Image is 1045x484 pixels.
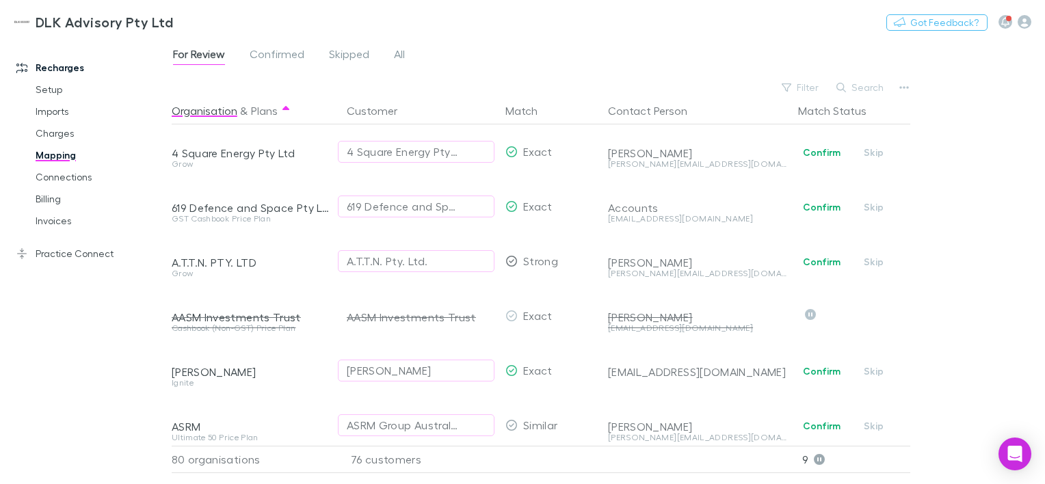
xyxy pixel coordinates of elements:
div: 76 customers [336,446,500,473]
a: Connections [22,166,179,188]
span: Skipped [329,47,369,65]
button: 619 Defence and Space Pty Ltd [338,196,494,217]
div: Ultimate 50 Price Plan [172,433,330,442]
div: [EMAIL_ADDRESS][DOMAIN_NAME] [608,324,787,332]
span: Strong [523,254,558,267]
span: Exact [523,200,553,213]
div: Grow [172,269,330,278]
div: [PERSON_NAME] [608,420,787,433]
a: Invoices [22,210,179,232]
div: 619 Defence and Space Pty Ltd [172,201,330,215]
button: Skip [851,418,895,434]
div: 80 organisations [172,446,336,473]
button: ASRM Group Australia Pty Ltd [338,414,494,436]
div: [PERSON_NAME] [608,310,787,324]
div: GST Cashbook Price Plan [172,215,330,223]
a: Recharges [3,57,179,79]
button: 4 Square Energy Pty Ltd [338,141,494,163]
button: Search [830,79,892,96]
button: Confirm [794,144,849,161]
div: ASRM Group Australia Pty Ltd [347,417,458,433]
div: [PERSON_NAME][EMAIL_ADDRESS][DOMAIN_NAME] [608,160,787,168]
a: Practice Connect [3,243,179,265]
button: Filter [775,79,827,96]
div: Cashbook (Non-GST) Price Plan [172,324,330,332]
div: 4 Square Energy Pty Ltd [172,146,330,160]
div: [PERSON_NAME] [172,365,330,379]
span: Similar [523,418,558,431]
div: ASRM [172,420,330,433]
button: Match Status [798,97,883,124]
a: Mapping [22,144,179,166]
div: A.T.T.N. Pty. Ltd. [347,253,428,269]
button: Plans [251,97,278,124]
button: Skip [851,363,895,379]
div: Grow [172,160,330,168]
div: Ignite [172,379,330,387]
button: Skip [851,199,895,215]
div: & [172,97,330,124]
button: Confirm [794,363,849,379]
h3: DLK Advisory Pty Ltd [36,14,173,30]
span: Exact [523,364,553,377]
button: Got Feedback? [886,14,988,31]
a: Billing [22,188,179,210]
div: AASM Investments Trust [172,310,330,324]
div: A.T.T.N. PTY. LTD [172,256,330,269]
a: Imports [22,100,179,122]
div: AASM Investments Trust [347,290,494,345]
div: Open Intercom Messenger [998,438,1031,470]
button: Contact Person [608,97,704,124]
button: Confirm [794,418,849,434]
span: Confirmed [250,47,304,65]
span: All [394,47,405,65]
div: [EMAIL_ADDRESS][DOMAIN_NAME] [608,365,787,379]
button: Confirm [794,254,849,270]
img: DLK Advisory Pty Ltd's Logo [14,14,30,30]
div: [EMAIL_ADDRESS][DOMAIN_NAME] [608,215,787,223]
div: Accounts [608,201,787,215]
a: DLK Advisory Pty Ltd [5,5,181,38]
div: 619 Defence and Space Pty Ltd [347,198,458,215]
p: 9 [802,446,910,472]
span: Exact [523,309,553,322]
a: Charges [22,122,179,144]
button: Skip [851,144,895,161]
div: [PERSON_NAME] [608,146,787,160]
button: [PERSON_NAME] [338,360,494,381]
button: Confirm [794,199,849,215]
button: Organisation [172,97,237,124]
button: Skip [851,254,895,270]
button: Customer [347,97,414,124]
span: Exact [523,145,553,158]
button: A.T.T.N. Pty. Ltd. [338,250,494,272]
div: [PERSON_NAME][EMAIL_ADDRESS][DOMAIN_NAME] [608,433,787,442]
div: [PERSON_NAME][EMAIL_ADDRESS][DOMAIN_NAME] [608,269,787,278]
div: [PERSON_NAME] [347,362,432,379]
div: 4 Square Energy Pty Ltd [347,144,458,160]
div: [PERSON_NAME] [608,256,787,269]
a: Setup [22,79,179,100]
button: Match [505,97,554,124]
svg: Skipped [805,309,816,320]
span: For Review [173,47,225,65]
